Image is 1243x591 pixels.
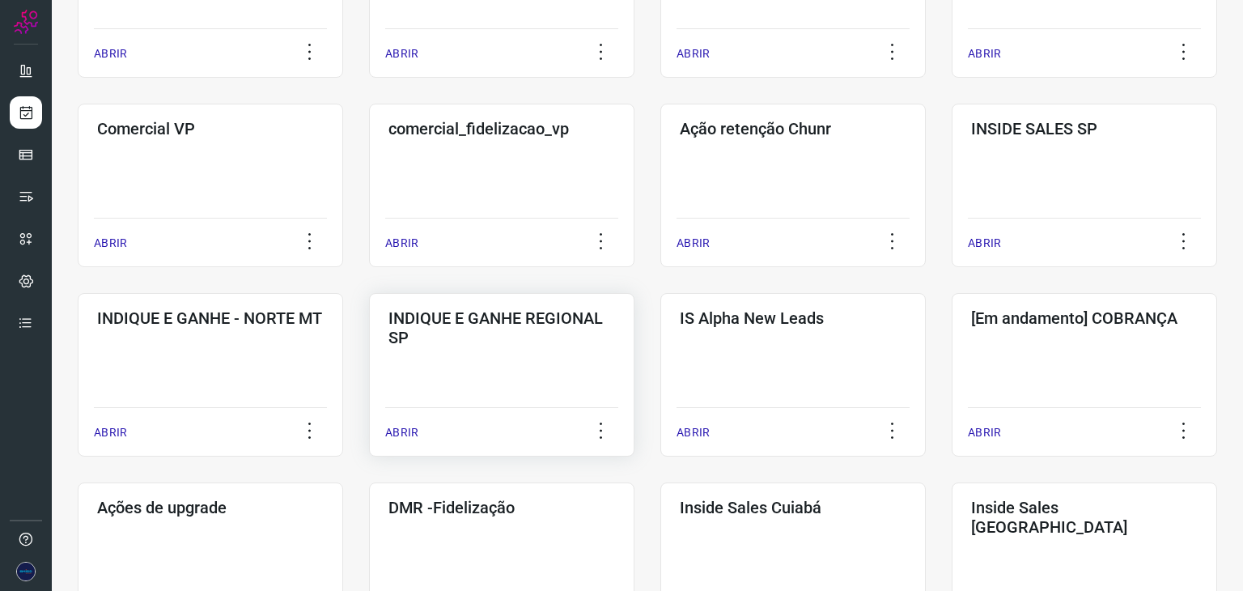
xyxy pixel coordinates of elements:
[385,235,418,252] p: ABRIR
[968,424,1001,441] p: ABRIR
[385,45,418,62] p: ABRIR
[968,45,1001,62] p: ABRIR
[97,308,324,328] h3: INDIQUE E GANHE - NORTE MT
[94,45,127,62] p: ABRIR
[97,119,324,138] h3: Comercial VP
[677,235,710,252] p: ABRIR
[680,119,906,138] h3: Ação retenção Chunr
[388,498,615,517] h3: DMR -Fidelização
[971,308,1198,328] h3: [Em andamento] COBRANÇA
[971,498,1198,537] h3: Inside Sales [GEOGRAPHIC_DATA]
[388,119,615,138] h3: comercial_fidelizacao_vp
[677,45,710,62] p: ABRIR
[97,498,324,517] h3: Ações de upgrade
[680,498,906,517] h3: Inside Sales Cuiabá
[14,10,38,34] img: Logo
[680,308,906,328] h3: IS Alpha New Leads
[94,235,127,252] p: ABRIR
[94,424,127,441] p: ABRIR
[968,235,1001,252] p: ABRIR
[385,424,418,441] p: ABRIR
[971,119,1198,138] h3: INSIDE SALES SP
[388,308,615,347] h3: INDIQUE E GANHE REGIONAL SP
[677,424,710,441] p: ABRIR
[16,562,36,581] img: 22969f4982dabb06060fe5952c18b817.JPG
